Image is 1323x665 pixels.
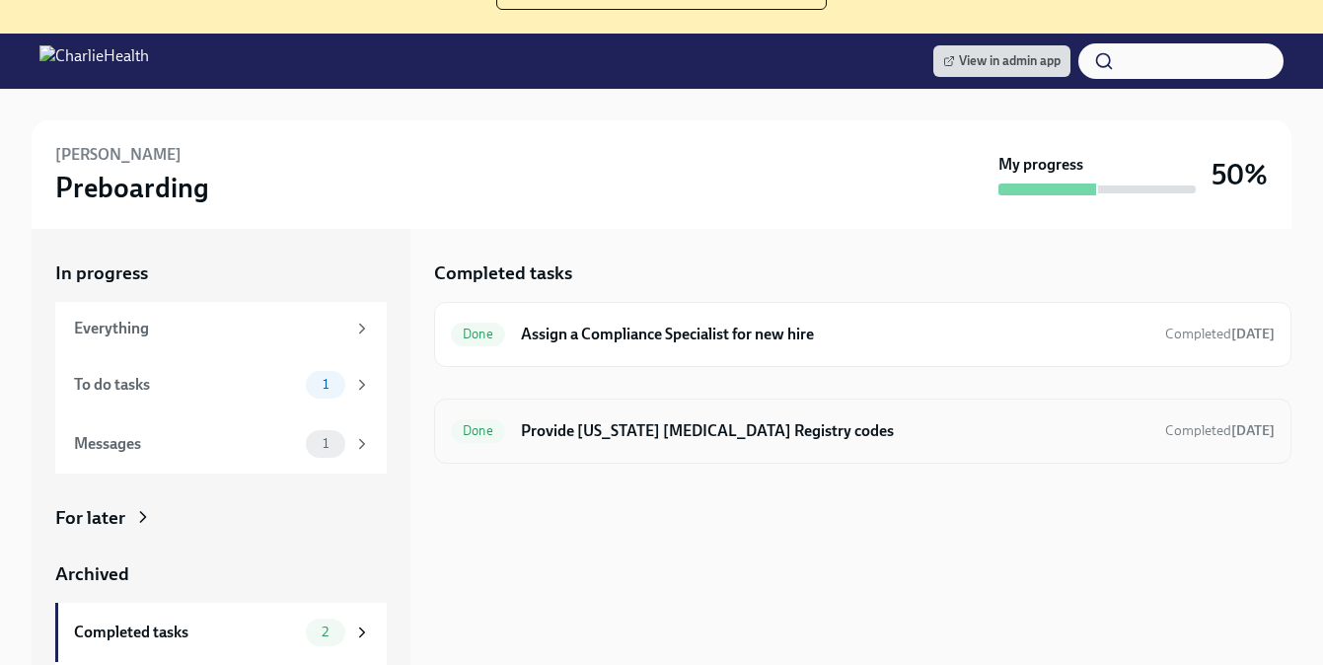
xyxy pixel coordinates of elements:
span: Done [451,327,505,341]
a: DoneAssign a Compliance Specialist for new hireCompleted[DATE] [451,319,1275,350]
span: September 25th, 2025 20:57 [1165,325,1275,343]
a: Completed tasks2 [55,603,387,662]
span: 1 [311,436,340,451]
div: Messages [74,433,298,455]
h6: [PERSON_NAME] [55,144,182,166]
span: View in admin app [943,51,1061,71]
h6: Provide [US_STATE] [MEDICAL_DATA] Registry codes [521,420,1149,442]
strong: [DATE] [1231,326,1275,342]
span: Completed [1165,326,1275,342]
strong: My progress [998,154,1083,176]
div: Everything [74,318,345,339]
a: To do tasks1 [55,355,387,414]
h3: Preboarding [55,170,209,205]
a: View in admin app [933,45,1070,77]
span: September 25th, 2025 20:58 [1165,421,1275,440]
h6: Assign a Compliance Specialist for new hire [521,324,1149,345]
span: 2 [310,625,340,639]
span: Completed [1165,422,1275,439]
a: Everything [55,302,387,355]
a: DoneProvide [US_STATE] [MEDICAL_DATA] Registry codesCompleted[DATE] [451,415,1275,447]
h5: Completed tasks [434,260,572,286]
img: CharlieHealth [39,45,149,77]
div: Completed tasks [74,622,298,643]
a: Archived [55,561,387,587]
strong: [DATE] [1231,422,1275,439]
div: For later [55,505,125,531]
span: 1 [311,377,340,392]
a: In progress [55,260,387,286]
div: To do tasks [74,374,298,396]
h3: 50% [1212,157,1268,192]
span: Done [451,423,505,438]
a: Messages1 [55,414,387,474]
a: For later [55,505,387,531]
